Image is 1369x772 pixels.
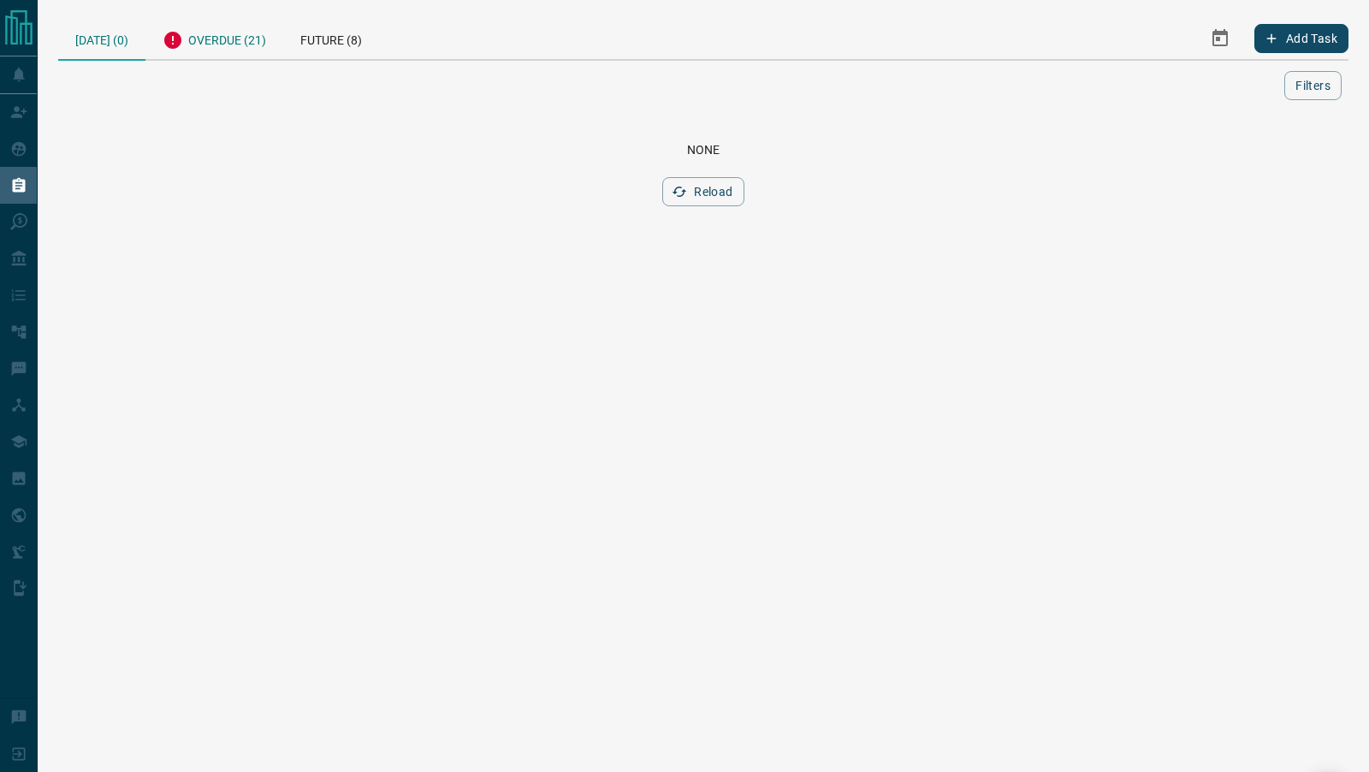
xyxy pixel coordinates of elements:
button: Reload [662,177,744,206]
div: [DATE] (0) [58,17,145,61]
button: Filters [1284,71,1342,100]
button: Add Task [1254,24,1348,53]
button: Select Date Range [1200,18,1241,59]
div: None [79,143,1328,157]
div: Overdue (21) [145,17,283,59]
div: Future (8) [283,17,379,59]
